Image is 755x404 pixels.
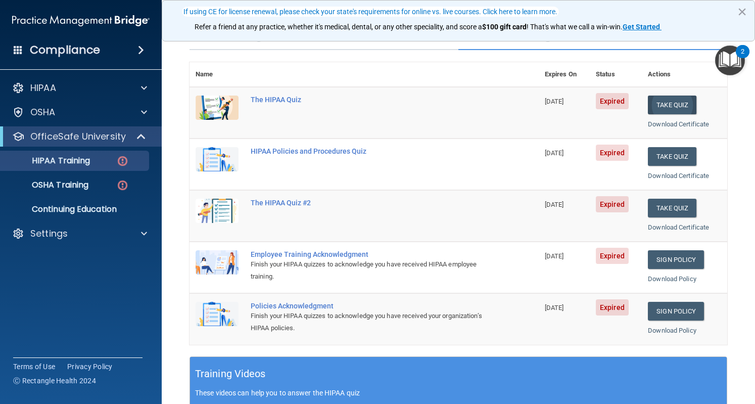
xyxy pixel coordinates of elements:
[539,62,590,87] th: Expires On
[7,156,90,166] p: HIPAA Training
[596,196,629,212] span: Expired
[253,27,264,42] span: ✓
[545,252,564,260] span: [DATE]
[12,228,147,240] a: Settings
[545,149,564,157] span: [DATE]
[642,62,727,87] th: Actions
[251,147,488,155] div: HIPAA Policies and Procedures Quiz
[741,52,744,65] div: 2
[251,310,488,334] div: Finish your HIPAA quizzes to acknowledge you have received your organization’s HIPAA policies.
[67,362,113,372] a: Privacy Policy
[623,23,662,31] a: Get Started
[648,172,709,179] a: Download Certificate
[596,299,629,316] span: Expired
[12,106,147,118] a: OSHA
[182,7,559,17] button: If using CE for license renewal, please check your state's requirements for online vs. live cours...
[648,275,696,283] a: Download Policy
[251,96,488,104] div: The HIPAA Quiz
[596,145,629,161] span: Expired
[737,4,747,20] button: Close
[30,82,56,94] p: HIPAA
[545,304,564,311] span: [DATE]
[251,250,488,258] div: Employee Training Acknowledgment
[251,258,488,283] div: Finish your HIPAA quizzes to acknowledge you have received HIPAA employee training.
[195,23,482,31] span: Refer a friend at any practice, whether it's medical, dental, or any other speciality, and score a
[251,302,488,310] div: Policies Acknowledgment
[648,96,696,114] button: Take Quiz
[12,11,150,31] img: PMB logo
[183,8,557,15] div: If using CE for license renewal, please check your state's requirements for online vs. live cours...
[482,23,527,31] strong: $100 gift card
[596,248,629,264] span: Expired
[545,201,564,208] span: [DATE]
[195,389,722,397] p: These videos can help you to answer the HIPAA quiz
[13,362,55,372] a: Terms of Use
[545,98,564,105] span: [DATE]
[623,23,660,31] strong: Get Started
[7,204,145,214] p: Continuing Education
[30,43,100,57] h4: Compliance
[116,155,129,167] img: danger-circle.6113f641.png
[648,250,704,269] a: Sign Policy
[648,327,696,334] a: Download Policy
[190,62,245,87] th: Name
[12,82,147,94] a: HIPAA
[251,199,488,207] div: The HIPAA Quiz #2
[7,180,88,190] p: OSHA Training
[542,27,553,42] span: ✓
[12,130,147,143] a: OfficeSafe University
[30,130,126,143] p: OfficeSafe University
[715,46,745,75] button: Open Resource Center, 2 new notifications
[648,223,709,231] a: Download Certificate
[13,376,96,386] span: Ⓒ Rectangle Health 2024
[648,120,709,128] a: Download Certificate
[195,365,266,383] h5: Training Videos
[30,106,56,118] p: OSHA
[527,23,623,31] span: ! That's what we call a win-win.
[116,179,129,192] img: danger-circle.6113f641.png
[648,302,704,321] a: Sign Policy
[648,199,696,217] button: Take Quiz
[30,228,68,240] p: Settings
[596,93,629,109] span: Expired
[590,62,642,87] th: Status
[648,147,696,166] button: Take Quiz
